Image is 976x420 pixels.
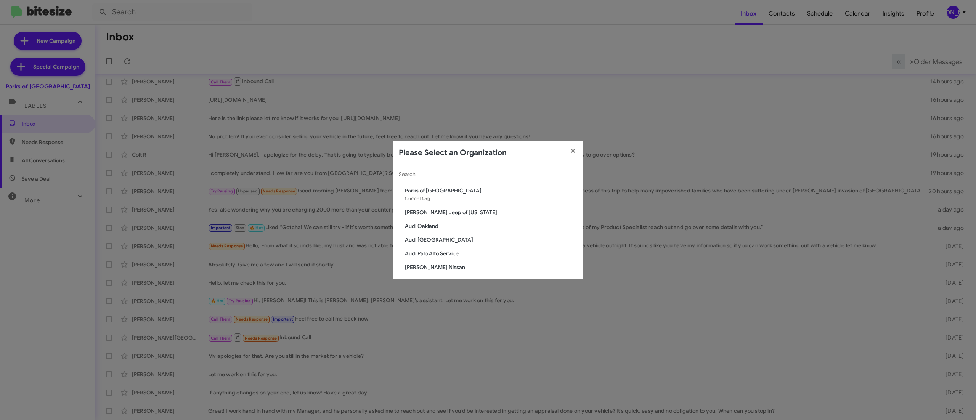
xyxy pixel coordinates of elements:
span: [PERSON_NAME] CDJR [PERSON_NAME] [405,277,577,285]
span: [PERSON_NAME] Nissan [405,263,577,271]
span: Current Org [405,196,430,201]
span: Audi [GEOGRAPHIC_DATA] [405,236,577,244]
span: Audi Oakland [405,222,577,230]
span: [PERSON_NAME] Jeep of [US_STATE] [405,208,577,216]
h2: Please Select an Organization [399,147,507,159]
span: Audi Palo Alto Service [405,250,577,257]
span: Parks of [GEOGRAPHIC_DATA] [405,187,577,194]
